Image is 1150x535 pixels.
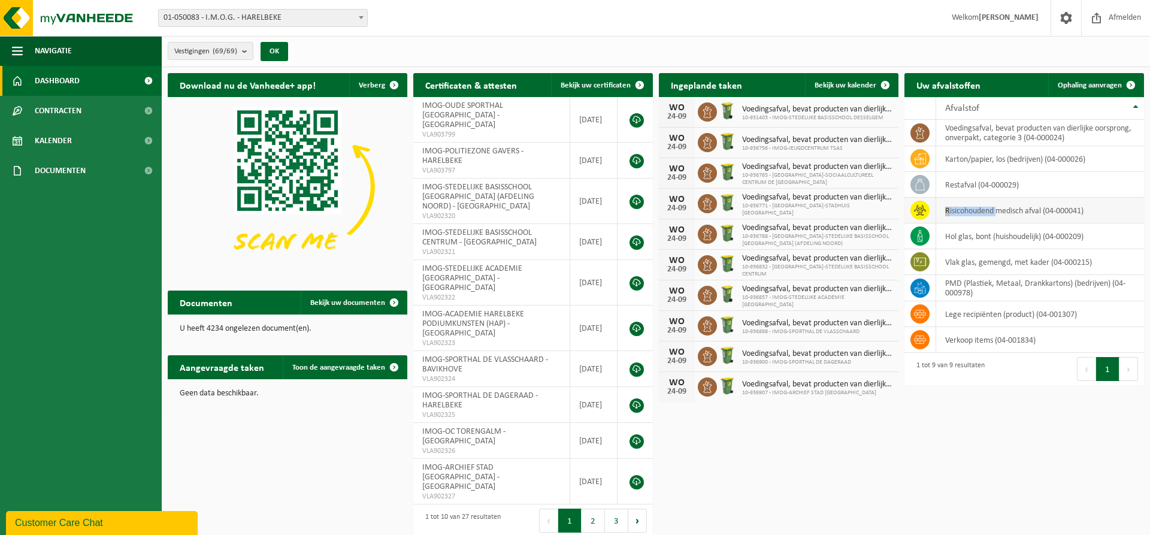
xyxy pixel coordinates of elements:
[570,143,618,179] td: [DATE]
[261,42,288,61] button: OK
[422,446,561,456] span: VLA902326
[665,164,689,174] div: WO
[717,101,737,121] img: WB-0140-HPE-GN-50
[628,509,647,533] button: Next
[422,355,548,374] span: IMOG-SPORTHAL DE VLASSCHAARD - BAVIKHOVE
[665,195,689,204] div: WO
[413,73,529,96] h2: Certificaten & attesten
[717,376,737,396] img: WB-0240-HPE-GN-51
[815,81,876,89] span: Bekijk uw kalender
[665,317,689,327] div: WO
[422,338,561,348] span: VLA902323
[539,509,558,533] button: Previous
[665,256,689,265] div: WO
[570,387,618,423] td: [DATE]
[422,211,561,221] span: VLA902320
[936,198,1144,223] td: risicohoudend medisch afval (04-000041)
[742,223,892,233] span: Voedingsafval, bevat producten van dierlijke oorsprong, onverpakt, categorie 3
[904,73,992,96] h2: Uw afvalstoffen
[35,36,72,66] span: Navigatie
[742,105,892,114] span: Voedingsafval, bevat producten van dierlijke oorsprong, onverpakt, categorie 3
[936,327,1144,353] td: verkoop items (04-001834)
[605,509,628,533] button: 3
[422,264,522,292] span: IMOG-STEDELIJKE ACADEMIE [GEOGRAPHIC_DATA] - [GEOGRAPHIC_DATA]
[35,96,81,126] span: Contracten
[742,328,892,335] span: 10-936898 - IMOG-SPORTHAL DE VLASSCHAARD
[422,374,561,384] span: VLA902324
[283,355,406,379] a: Toon de aangevraagde taken
[180,325,395,333] p: U heeft 4234 ongelezen document(en).
[168,355,276,379] h2: Aangevraagde taken
[665,134,689,143] div: WO
[717,315,737,335] img: WB-0240-HPE-GN-50
[665,103,689,113] div: WO
[742,389,892,397] span: 10-936907 - IMOG-ARCHIEF STAD [GEOGRAPHIC_DATA]
[1096,357,1119,381] button: 1
[936,146,1144,172] td: karton/papier, los (bedrijven) (04-000026)
[742,172,892,186] span: 10-936765 - [GEOGRAPHIC_DATA]-SOCIAALCULTUREEL CENTRUM DE [GEOGRAPHIC_DATA]
[665,378,689,388] div: WO
[742,135,892,145] span: Voedingsafval, bevat producten van dierlijke oorsprong, onverpakt, categorie 3
[422,293,561,303] span: VLA902322
[551,73,652,97] a: Bekijk uw certificaten
[665,286,689,296] div: WO
[422,391,538,410] span: IMOG-SPORTHAL DE DAGERAAD - HARELBEKE
[168,291,244,314] h2: Documenten
[742,254,892,264] span: Voedingsafval, bevat producten van dierlijke oorsprong, onverpakt, categorie 3
[168,73,328,96] h2: Download nu de Vanheede+ app!
[422,410,561,420] span: VLA902325
[419,507,501,534] div: 1 tot 10 van 27 resultaten
[936,223,1144,249] td: hol glas, bont (huishoudelijk) (04-000209)
[805,73,897,97] a: Bekijk uw kalender
[717,162,737,182] img: WB-0240-HPE-GN-50
[717,131,737,152] img: WB-0240-HPE-GN-50
[349,73,406,97] button: Verberg
[742,349,892,359] span: Voedingsafval, bevat producten van dierlijke oorsprong, onverpakt, categorie 3
[717,192,737,213] img: WB-0240-HPE-GN-51
[936,249,1144,275] td: vlak glas, gemengd, met kader (04-000215)
[422,183,534,211] span: IMOG-STEDELIJKE BASISSCHOOL [GEOGRAPHIC_DATA] (AFDELING NOORD) - [GEOGRAPHIC_DATA]
[936,301,1144,327] td: lege recipiënten (product) (04-001307)
[742,264,892,278] span: 10-936832 - [GEOGRAPHIC_DATA]-STEDELIJKE BASISSCHOOL CENTRUM
[665,225,689,235] div: WO
[742,294,892,309] span: 10-936857 - IMOG-STEDELIJKE ACADEMIE [GEOGRAPHIC_DATA]
[1077,357,1096,381] button: Previous
[665,143,689,152] div: 24-09
[35,156,86,186] span: Documenten
[561,81,631,89] span: Bekijk uw certificaten
[665,296,689,304] div: 24-09
[742,380,892,389] span: Voedingsafval, bevat producten van dierlijke oorsprong, onverpakt, categorie 3
[665,235,689,243] div: 24-09
[168,42,253,60] button: Vestigingen(69/69)
[422,427,506,446] span: IMOG-OC TORENGALM - [GEOGRAPHIC_DATA]
[570,260,618,306] td: [DATE]
[570,306,618,351] td: [DATE]
[174,43,237,61] span: Vestigingen
[665,113,689,121] div: 24-09
[35,66,80,96] span: Dashboard
[168,97,407,277] img: Download de VHEPlus App
[742,233,892,247] span: 10-936788 - [GEOGRAPHIC_DATA]-STEDELIJKE BASISSCHOOL [GEOGRAPHIC_DATA] (AFDELING NOORD)
[742,162,892,172] span: Voedingsafval, bevat producten van dierlijke oorsprong, onverpakt, categorie 3
[717,223,737,243] img: WB-0240-HPE-GN-50
[717,284,737,304] img: WB-0140-HPE-GN-50
[422,130,561,140] span: VLA903799
[665,327,689,335] div: 24-09
[570,459,618,504] td: [DATE]
[936,172,1144,198] td: restafval (04-000029)
[742,202,892,217] span: 10-936771 - [GEOGRAPHIC_DATA]-STADHUIS [GEOGRAPHIC_DATA]
[945,104,979,113] span: Afvalstof
[422,101,503,129] span: IMOG-OUDE SPORTHAL [GEOGRAPHIC_DATA] - [GEOGRAPHIC_DATA]
[665,265,689,274] div: 24-09
[910,356,985,382] div: 1 tot 9 van 9 resultaten
[570,97,618,143] td: [DATE]
[570,224,618,260] td: [DATE]
[665,357,689,365] div: 24-09
[301,291,406,315] a: Bekijk uw documenten
[582,509,605,533] button: 2
[979,13,1039,22] strong: [PERSON_NAME]
[742,319,892,328] span: Voedingsafval, bevat producten van dierlijke oorsprong, onverpakt, categorie 3
[742,114,892,122] span: 10-931403 - IMOG-STEDELIJKE BASISSCHOOL DESSELGEM
[936,275,1144,301] td: PMD (Plastiek, Metaal, Drankkartons) (bedrijven) (04-000978)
